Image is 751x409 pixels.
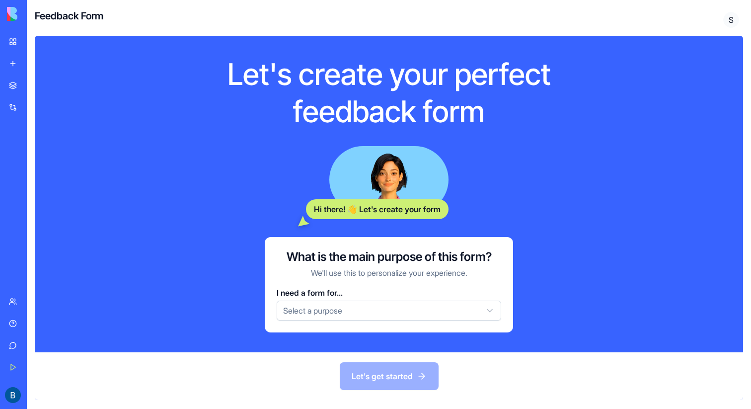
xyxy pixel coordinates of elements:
img: logo [7,7,69,21]
p: We'll use this to personalize your experience. [311,267,467,279]
h3: What is the main purpose of this form? [287,249,492,265]
h4: Feedback Form [35,9,103,23]
div: Hi there! 👋 Let's create your form [306,199,449,219]
img: ACg8ocJVQs39fnfh4boQy9qEHDrOsznEDpVwNRPKGxSxkrtg_e7r9Q=s96-c [5,387,21,403]
span: I need a form for... [277,288,343,298]
span: S [723,12,739,28]
h1: Let's create your perfect feedback form [198,56,580,130]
